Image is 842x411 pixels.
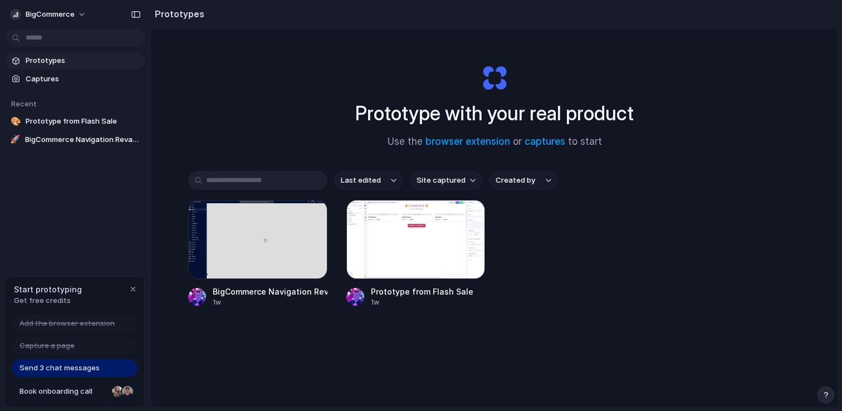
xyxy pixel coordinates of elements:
[26,55,140,66] span: Prototypes
[11,99,37,108] span: Recent
[213,286,327,297] div: BigCommerce Navigation Revamp
[26,116,140,127] span: Prototype from Flash Sale
[188,200,327,307] a: BigCommerce Navigation RevampBigCommerce Navigation Revamp1w
[346,200,486,307] a: Prototype from Flash SalePrototype from Flash Sale1w
[25,134,140,145] span: BigCommerce Navigation Revamp
[334,171,403,190] button: Last edited
[525,136,565,147] a: captures
[6,6,92,23] button: BigCommerce
[489,171,558,190] button: Created by
[6,131,145,148] a: 🚀BigCommerce Navigation Revamp
[10,116,21,127] div: 🎨
[388,135,602,149] span: Use the or to start
[496,175,535,186] span: Created by
[12,383,138,400] a: Book onboarding call
[26,74,140,85] span: Captures
[410,171,482,190] button: Site captured
[213,297,327,307] div: 1w
[417,175,466,186] span: Site captured
[19,340,75,351] span: Capture a page
[121,385,134,398] div: Christian Iacullo
[19,363,100,374] span: Send 3 chat messages
[6,113,145,130] a: 🎨Prototype from Flash Sale
[10,134,21,145] div: 🚀
[14,283,82,295] span: Start prototyping
[425,136,510,147] a: browser extension
[150,7,204,21] h2: Prototypes
[371,297,473,307] div: 1w
[19,386,107,397] span: Book onboarding call
[355,99,634,128] h1: Prototype with your real product
[19,318,115,329] span: Add the browser extension
[14,295,82,306] span: Get free credits
[341,175,381,186] span: Last edited
[6,52,145,69] a: Prototypes
[26,9,75,20] span: BigCommerce
[111,385,124,398] div: Nicole Kubica
[371,286,473,297] div: Prototype from Flash Sale
[6,71,145,87] a: Captures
